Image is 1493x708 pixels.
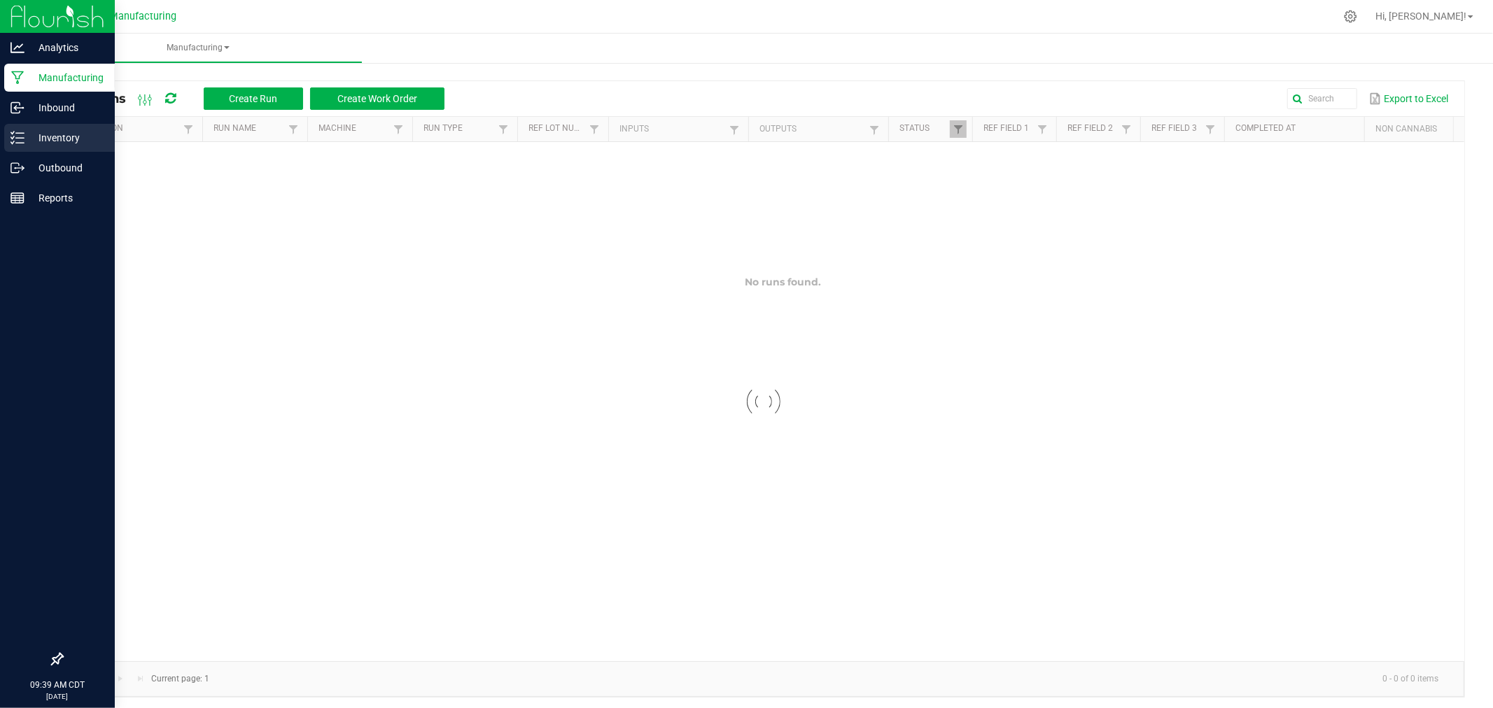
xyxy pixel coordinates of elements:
[10,161,24,175] inline-svg: Outbound
[748,117,888,142] th: Outputs
[950,120,967,138] a: Filter
[24,99,108,116] p: Inbound
[608,117,748,142] th: Inputs
[285,120,302,138] a: Filter
[1235,123,1359,134] a: Completed AtSortable
[1375,10,1466,22] span: Hi, [PERSON_NAME]!
[1034,120,1051,138] a: Filter
[866,121,883,139] a: Filter
[586,120,603,138] a: Filter
[34,34,362,63] a: Manufacturing
[899,123,949,134] a: StatusSortable
[213,123,284,134] a: Run NameSortable
[318,123,389,134] a: MachineSortable
[6,679,108,691] p: 09:39 AM CDT
[204,87,303,110] button: Create Run
[390,120,407,138] a: Filter
[423,123,494,134] a: Run TypeSortable
[109,10,176,22] span: Manufacturing
[310,87,444,110] button: Create Work Order
[180,120,197,138] a: Filter
[726,121,743,139] a: Filter
[10,131,24,145] inline-svg: Inventory
[1118,120,1135,138] a: Filter
[229,93,277,104] span: Create Run
[495,120,512,138] a: Filter
[218,667,1450,691] kendo-pager-info: 0 - 0 of 0 items
[10,101,24,115] inline-svg: Inbound
[73,123,179,134] a: ExtractionSortable
[62,661,1464,697] kendo-pager: Current page: 1
[983,123,1033,134] a: Ref Field 1Sortable
[73,87,455,111] div: All Runs
[10,71,24,85] inline-svg: Manufacturing
[528,123,585,134] a: Ref Lot NumberSortable
[10,191,24,205] inline-svg: Reports
[24,160,108,176] p: Outbound
[24,129,108,146] p: Inventory
[24,39,108,56] p: Analytics
[24,190,108,206] p: Reports
[1287,88,1357,109] input: Search
[1342,10,1359,23] div: Manage settings
[6,691,108,702] p: [DATE]
[1366,87,1452,111] button: Export to Excel
[34,42,362,54] span: Manufacturing
[1151,123,1201,134] a: Ref Field 3Sortable
[1202,120,1219,138] a: Filter
[10,41,24,55] inline-svg: Analytics
[24,69,108,86] p: Manufacturing
[337,93,417,104] span: Create Work Order
[1067,123,1117,134] a: Ref Field 2Sortable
